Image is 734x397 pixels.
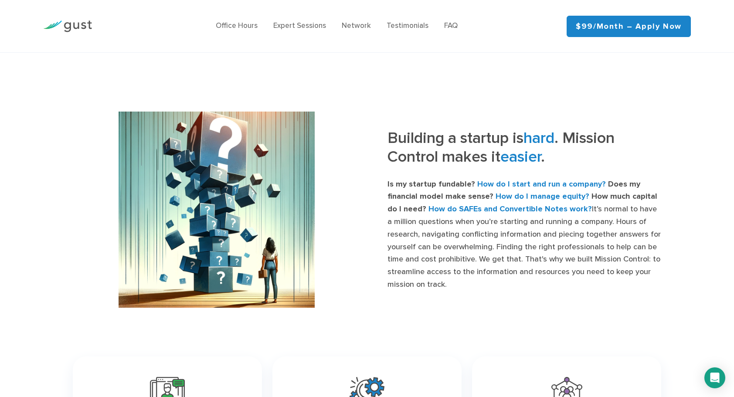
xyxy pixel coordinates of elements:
[387,178,661,291] p: It’s normal to have a million questions when you’re starting and running a company. Hours of rese...
[119,112,315,308] img: Startup founder feeling the pressure of a big stack of unknowns
[216,21,258,30] a: Office Hours
[500,147,541,166] span: easier
[477,180,606,189] strong: How do I start and run a company?
[387,21,428,30] a: Testimonials
[523,129,554,147] span: hard
[387,129,661,172] h3: Building a startup is . Mission Control makes it .
[342,21,371,30] a: Network
[496,192,589,201] strong: How do I manage equity?
[273,21,326,30] a: Expert Sessions
[567,16,691,37] a: $99/month – Apply Now
[387,180,475,189] strong: Is my startup fundable?
[704,367,725,388] div: Open Intercom Messenger
[428,204,592,214] strong: How do SAFEs and Convertible Notes work?
[444,21,458,30] a: FAQ
[43,20,92,32] img: Gust Logo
